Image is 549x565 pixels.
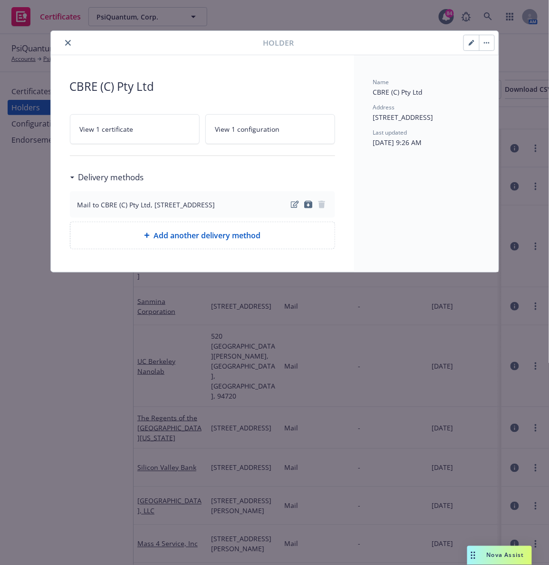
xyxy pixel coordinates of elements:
a: View 1 certificate [70,114,200,144]
span: Add another delivery method [154,230,260,241]
div: Add another delivery method [70,222,335,249]
span: [DATE] 9:26 AM [373,138,422,147]
span: Name [373,78,389,86]
h3: Delivery methods [78,171,144,184]
span: Last updated [373,128,407,136]
span: Nova Assist [487,551,524,559]
span: CBRE (C) Pty Ltd [70,78,335,95]
div: Drag to move [467,546,479,565]
div: Delivery methods [70,171,144,184]
span: View 1 certificate [80,124,134,134]
span: remove [316,199,327,210]
a: edit [289,199,301,210]
a: View 1 configuration [205,114,335,144]
button: Nova Assist [467,546,532,565]
span: Address [373,103,395,111]
span: [STREET_ADDRESS] [373,113,433,122]
span: View 1 configuration [215,124,280,134]
a: archive [303,199,314,210]
span: CBRE (C) Pty Ltd [373,88,423,97]
div: Mail to CBRE (C) Pty Ltd, [STREET_ADDRESS] [77,200,215,210]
